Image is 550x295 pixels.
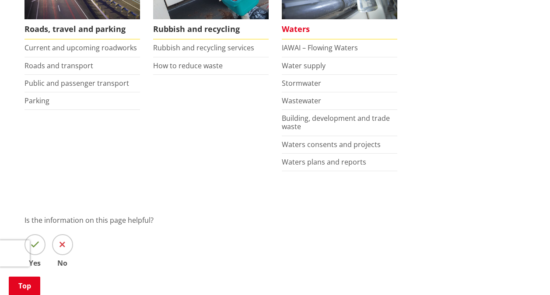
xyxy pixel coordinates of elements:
a: Water supply [282,61,326,70]
a: Rubbish and recycling services [153,43,254,53]
iframe: Messenger Launcher [510,258,541,290]
a: Current and upcoming roadworks [25,43,137,53]
a: How to reduce waste [153,61,223,70]
span: Roads, travel and parking [25,19,140,39]
span: No [52,260,73,267]
a: Top [9,277,40,295]
span: Waters [282,19,397,39]
span: Yes [25,260,46,267]
span: Rubbish and recycling [153,19,269,39]
a: Building, development and trade waste [282,113,390,131]
a: Waters plans and reports [282,157,366,167]
a: Stormwater [282,78,321,88]
a: Waters consents and projects [282,140,381,149]
a: Parking [25,96,49,105]
p: Is the information on this page helpful? [25,215,526,225]
a: Wastewater [282,96,321,105]
a: IAWAI – Flowing Waters [282,43,358,53]
a: Public and passenger transport [25,78,129,88]
a: Roads and transport [25,61,93,70]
